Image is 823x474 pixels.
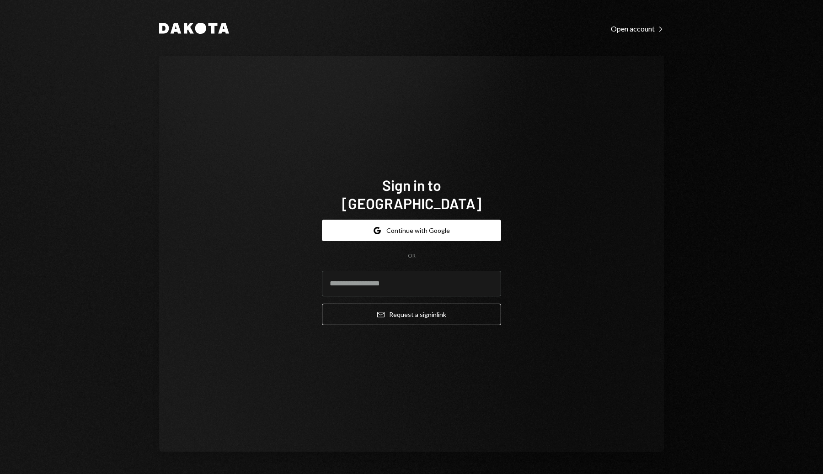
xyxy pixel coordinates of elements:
div: OR [408,252,416,260]
button: Request a signinlink [322,304,501,325]
h1: Sign in to [GEOGRAPHIC_DATA] [322,176,501,212]
button: Continue with Google [322,220,501,241]
div: Open account [611,24,664,33]
a: Open account [611,23,664,33]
